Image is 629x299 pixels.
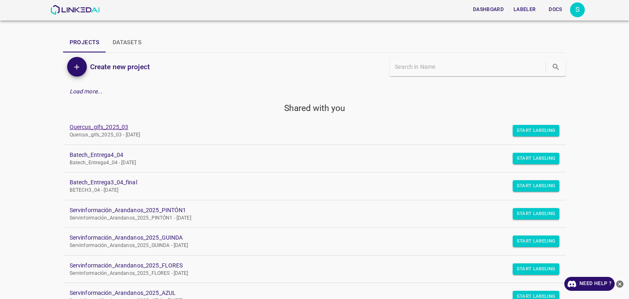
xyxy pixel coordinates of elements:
[513,263,560,275] button: Start Labeling
[70,151,547,159] a: Batech_Entrega4_04
[564,277,615,291] a: Need Help ?
[70,187,547,194] p: BETECH3_04 - [DATE]
[548,59,564,75] button: search
[570,2,585,17] button: Open settings
[70,261,547,270] a: Servinformación_Arandanos_2025_FLORES
[513,180,560,192] button: Start Labeling
[67,57,87,77] button: Add
[70,123,547,131] a: Quercus_gifs_2025_03
[63,102,566,114] h5: Shared with you
[513,236,560,247] button: Start Labeling
[87,61,150,72] a: Create new project
[63,84,566,99] div: Load more...
[70,215,547,222] p: Servinformación_Arandanos_2025_PINTÓN1 - [DATE]
[50,5,100,15] img: LinkedAI
[468,1,509,18] a: Dashboard
[70,159,547,167] p: Batech_Entrega4_04 - [DATE]
[63,33,106,52] button: Projects
[70,178,547,187] a: Batech_Entrega3_04_final
[510,3,539,16] button: Labeler
[70,131,547,139] p: Quercus_gifs_2025_03 - [DATE]
[615,277,625,291] button: close-help
[509,1,541,18] a: Labeler
[70,270,547,277] p: Servinformación_Arandanos_2025_FLORES - [DATE]
[570,2,585,17] div: S
[70,242,547,249] p: Servinformación_Arandanos_2025_GUINDA - [DATE]
[470,3,507,16] button: Dashboard
[70,88,103,95] em: Load more...
[70,289,547,297] a: Servinformación_Arandanos_2025_AZUL
[513,125,560,136] button: Start Labeling
[90,61,150,72] h6: Create new project
[106,33,148,52] button: Datasets
[542,3,568,16] button: Docs
[395,61,544,73] input: Search in Name
[70,233,547,242] a: Servinformación_Arandanos_2025_GUINDA
[513,153,560,164] button: Start Labeling
[513,208,560,220] button: Start Labeling
[70,206,547,215] a: Servinformación_Arandanos_2025_PINTÓN1
[541,1,570,18] a: Docs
